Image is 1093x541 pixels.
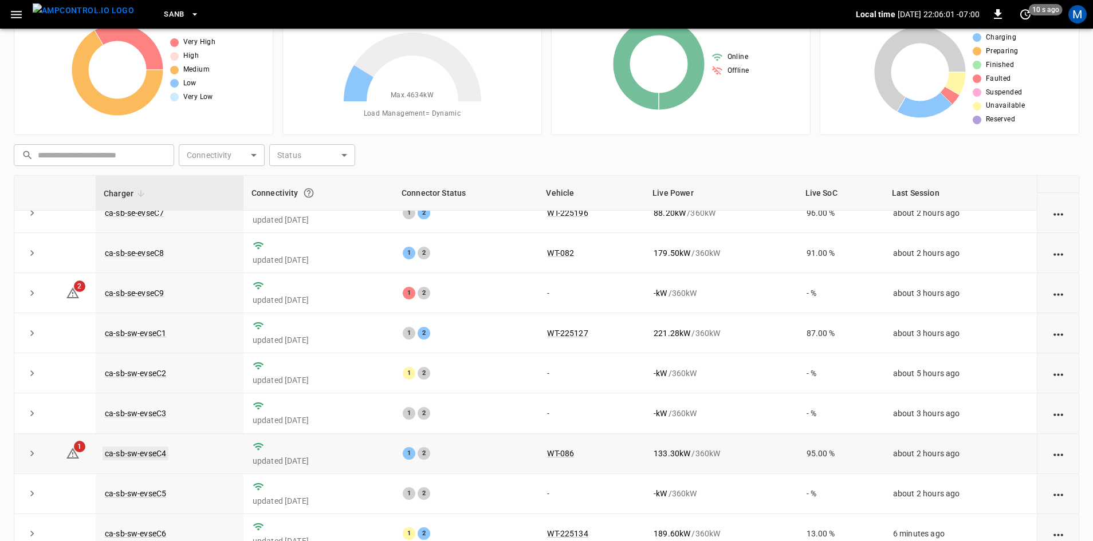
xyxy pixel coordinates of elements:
[884,313,1037,353] td: about 3 hours ago
[547,449,574,458] a: WT-086
[1051,408,1066,419] div: action cell options
[253,254,384,266] p: updated [DATE]
[797,474,884,514] td: - %
[403,287,415,299] div: 1
[654,247,690,259] p: 179.50 kW
[797,193,884,233] td: 96.00 %
[23,365,41,382] button: expand row
[253,334,384,346] p: updated [DATE]
[538,353,644,393] td: -
[1051,327,1066,339] div: action cell options
[403,527,415,540] div: 1
[183,64,210,76] span: Medium
[418,407,430,420] div: 2
[253,414,384,426] p: updated [DATE]
[23,325,41,342] button: expand row
[654,368,788,379] div: / 360 kW
[298,183,319,203] button: Connection between the charger and our software.
[183,37,216,48] span: Very High
[183,50,199,62] span: High
[105,369,166,378] a: ca-sb-sw-evseC2
[104,187,148,200] span: Charger
[418,447,430,460] div: 2
[654,528,788,539] div: / 360 kW
[1016,5,1035,23] button: set refresh interval
[547,529,588,538] a: WT-225134
[403,247,415,259] div: 1
[23,485,41,502] button: expand row
[164,8,184,21] span: SanB
[403,447,415,460] div: 1
[364,108,461,120] span: Load Management = Dynamic
[654,207,788,219] div: / 360 kW
[403,367,415,380] div: 1
[105,329,166,338] a: ca-sb-sw-evseC1
[418,527,430,540] div: 2
[856,9,895,20] p: Local time
[394,176,538,211] th: Connector Status
[986,73,1011,85] span: Faulted
[654,287,667,299] p: - kW
[884,474,1037,514] td: about 2 hours ago
[728,65,749,77] span: Offline
[1051,287,1066,299] div: action cell options
[418,367,430,380] div: 2
[253,495,384,507] p: updated [DATE]
[105,489,166,498] a: ca-sb-sw-evseC5
[103,447,168,460] a: ca-sb-sw-evseC4
[547,329,588,338] a: WT-225127
[986,32,1016,44] span: Charging
[66,288,80,297] a: 2
[183,92,213,103] span: Very Low
[105,529,166,538] a: ca-sb-sw-evseC6
[403,487,415,500] div: 1
[418,247,430,259] div: 2
[183,78,196,89] span: Low
[1051,167,1066,179] div: action cell options
[654,368,667,379] p: - kW
[1051,368,1066,379] div: action cell options
[654,488,788,499] div: / 360 kW
[986,100,1025,112] span: Unavailable
[391,90,434,101] span: Max. 4634 kW
[654,408,667,419] p: - kW
[644,176,797,211] th: Live Power
[986,87,1023,98] span: Suspended
[654,448,690,459] p: 133.30 kW
[884,393,1037,433] td: about 3 hours ago
[538,474,644,514] td: -
[986,46,1019,57] span: Preparing
[797,273,884,313] td: - %
[654,327,690,339] p: 221.28 kW
[797,353,884,393] td: - %
[884,434,1037,474] td: about 2 hours ago
[884,353,1037,393] td: about 5 hours ago
[728,52,748,63] span: Online
[538,393,644,433] td: -
[403,327,415,339] div: 1
[654,287,788,299] div: / 360 kW
[418,487,430,500] div: 2
[884,233,1037,273] td: about 2 hours ago
[538,273,644,313] td: -
[986,60,1014,71] span: Finished
[1068,5,1087,23] div: profile-icon
[159,3,204,26] button: SanB
[797,176,884,211] th: Live SoC
[654,207,686,219] p: 88.20 kW
[547,248,574,258] a: WT-082
[66,448,80,457] a: 1
[884,193,1037,233] td: about 2 hours ago
[1051,448,1066,459] div: action cell options
[1051,488,1066,499] div: action cell options
[33,3,134,18] img: ampcontrol.io logo
[418,327,430,339] div: 2
[23,285,41,302] button: expand row
[898,9,980,20] p: [DATE] 22:06:01 -07:00
[1051,528,1066,539] div: action cell options
[253,214,384,226] p: updated [DATE]
[654,488,667,499] p: - kW
[654,408,788,419] div: / 360 kW
[105,409,166,418] a: ca-sb-sw-evseC3
[654,327,788,339] div: / 360 kW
